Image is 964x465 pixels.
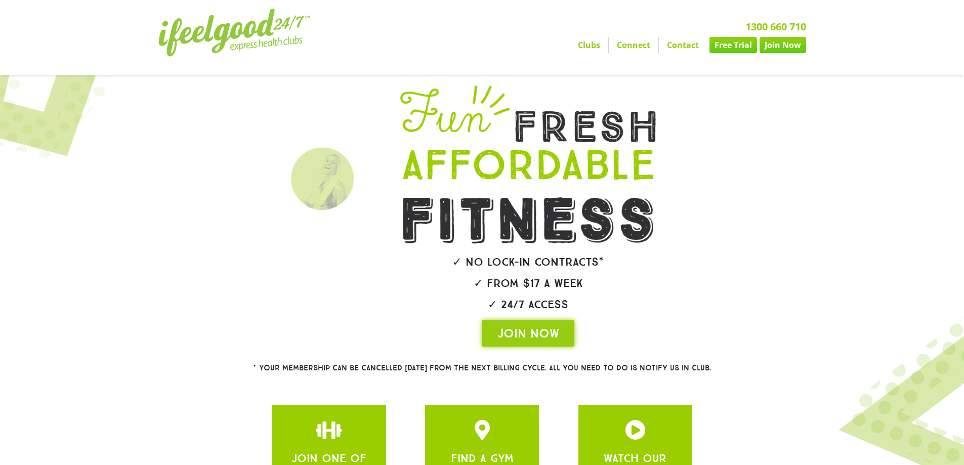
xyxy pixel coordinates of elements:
[659,37,707,53] a: Contact
[319,420,339,440] a: JOIN ONE OF OUR CLUBS
[389,37,806,53] nav: Menu
[609,37,658,53] a: Connect
[497,325,559,342] span: JOIN NOW
[482,320,574,347] a: JOIN NOW
[745,20,806,33] a: 1300 660 710
[372,257,685,268] h2: ✓ No lock-in contracts*
[625,420,645,440] a: JOIN ONE OF OUR CLUBS
[570,37,608,53] a: Clubs
[372,299,685,310] h2: ✓ 24/7 Access
[709,37,757,53] a: Free Trial
[472,420,492,440] a: JOIN ONE OF OUR CLUBS
[217,364,748,372] h2: * Your membership can be cancelled [DATE] from the next billing cycle. All you need to do is noti...
[760,37,806,53] a: Join Now
[372,278,685,289] h2: ✓ From $17 a week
